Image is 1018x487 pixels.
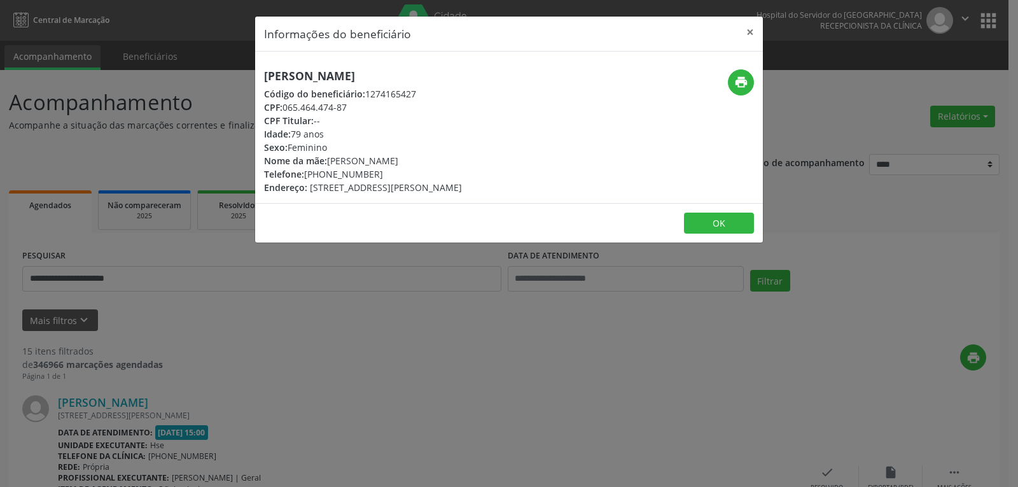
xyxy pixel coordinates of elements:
button: OK [684,213,754,234]
div: [PHONE_NUMBER] [264,167,462,181]
div: Feminino [264,141,462,154]
div: 79 anos [264,127,462,141]
span: Telefone: [264,168,304,180]
span: CPF Titular: [264,115,314,127]
button: print [728,69,754,95]
span: Sexo: [264,141,288,153]
div: 1274165427 [264,87,462,101]
button: Close [737,17,763,48]
span: Endereço: [264,181,307,194]
i: print [734,75,748,89]
span: Idade: [264,128,291,140]
span: Código do beneficiário: [264,88,365,100]
div: 065.464.474-87 [264,101,462,114]
div: -- [264,114,462,127]
span: [STREET_ADDRESS][PERSON_NAME] [310,181,462,194]
div: [PERSON_NAME] [264,154,462,167]
span: Nome da mãe: [264,155,327,167]
h5: Informações do beneficiário [264,25,411,42]
h5: [PERSON_NAME] [264,69,462,83]
span: CPF: [264,101,282,113]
